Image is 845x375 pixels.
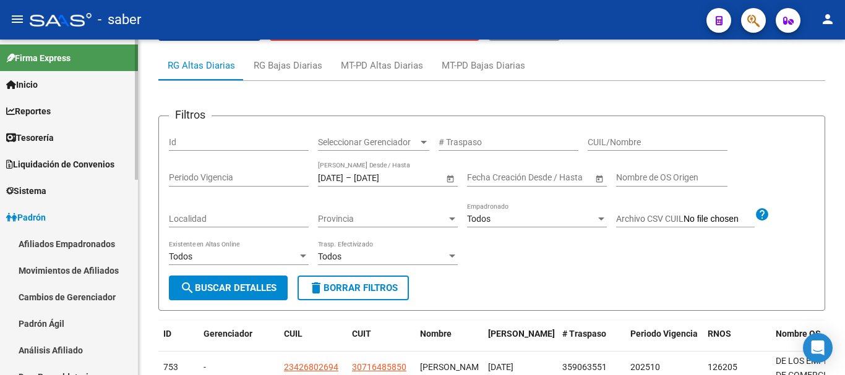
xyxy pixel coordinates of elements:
span: Todos [467,214,491,224]
span: Liquidación de Convenios [6,158,114,171]
datatable-header-cell: Nombre [415,321,483,361]
span: RNOS [708,329,731,339]
datatable-header-cell: ID [158,321,199,361]
button: Buscar Detalles [169,276,288,300]
datatable-header-cell: RNOS [703,321,771,361]
span: Archivo CSV CUIL [616,214,684,224]
datatable-header-cell: Periodo Vigencia [625,321,703,361]
span: Sistema [6,184,46,198]
span: 23426802694 [284,362,338,372]
input: Archivo CSV CUIL [684,214,755,225]
input: Fecha fin [523,172,583,183]
mat-icon: person [820,12,835,27]
datatable-header-cell: # Traspaso [557,321,625,361]
datatable-header-cell: CUIT [347,321,415,361]
input: Fecha inicio [318,172,343,183]
div: MT-PD Altas Diarias [341,59,423,72]
h3: Filtros [169,106,212,124]
span: Gerenciador [204,329,252,339]
span: – [346,172,351,183]
span: Nombre OS [776,329,821,339]
span: Periodo Vigencia [630,329,698,339]
span: Buscar Detalles [180,282,277,293]
mat-icon: help [755,207,770,222]
div: MT-PD Bajas Diarias [442,59,525,72]
button: Open calendar [444,172,457,185]
span: 126205 [708,362,737,372]
datatable-header-cell: CUIL [279,321,347,361]
span: Todos [169,251,192,261]
span: ID [163,329,171,339]
span: Provincia [318,214,447,224]
input: Fecha inicio [467,172,512,183]
span: Todos [318,251,341,261]
mat-icon: delete [309,280,324,295]
div: Open Intercom Messenger [803,333,833,363]
span: CUIT [352,329,371,339]
input: Fecha fin [354,172,414,183]
datatable-header-cell: Fecha Traspaso [483,321,557,361]
span: Inicio [6,78,38,91]
span: Tesorería [6,131,54,145]
span: Seleccionar Gerenciador [318,137,418,148]
div: [DATE] [488,360,552,374]
span: 202510 [630,362,660,372]
span: - saber [98,6,141,33]
span: # Traspaso [562,329,606,339]
span: Borrar Filtros [309,282,398,293]
span: [PERSON_NAME] [488,329,555,339]
mat-icon: menu [10,12,25,27]
span: Reportes [6,104,51,118]
button: Borrar Filtros [298,276,409,300]
span: Firma Express [6,51,71,65]
span: 753 [163,362,178,372]
datatable-header-cell: Gerenciador [199,321,279,361]
span: Nombre [420,329,452,339]
span: [PERSON_NAME] [420,362,486,372]
button: Open calendar [593,172,606,185]
span: 30716485850 [352,362,406,372]
span: 359063551 [562,362,607,372]
div: RG Altas Diarias [168,59,235,72]
div: RG Bajas Diarias [254,59,322,72]
span: CUIL [284,329,302,339]
mat-icon: search [180,280,195,295]
span: - [204,362,206,372]
span: Padrón [6,211,46,224]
